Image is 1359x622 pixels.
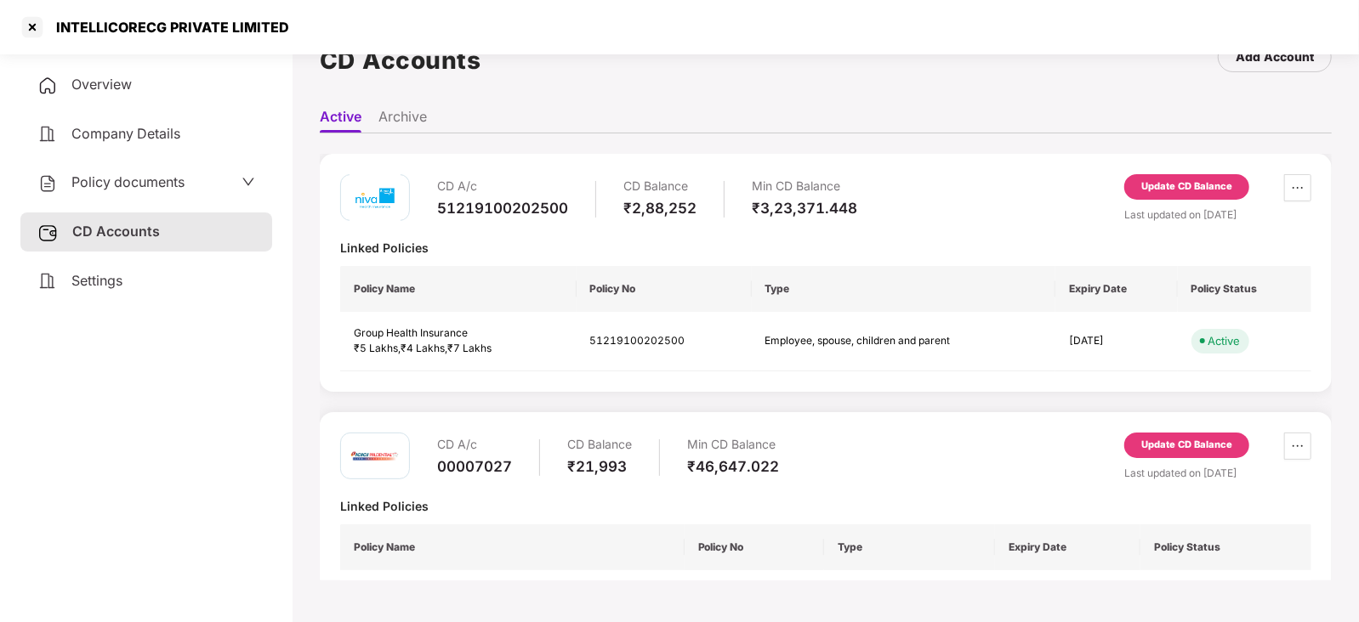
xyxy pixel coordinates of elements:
[1124,465,1311,481] div: Last updated on [DATE]
[765,333,952,349] div: Employee, spouse, children and parent
[687,433,779,457] div: Min CD Balance
[623,199,697,218] div: ₹2,88,252
[995,524,1140,570] th: Expiry Date
[37,76,58,96] img: svg+xml;base64,PHN2ZyB4bWxucz0iaHR0cDovL3d3dy53My5vcmcvMjAwMC9zdmciIHdpZHRoPSIyNCIgaGVpZ2h0PSIyNC...
[1208,332,1241,349] div: Active
[752,174,857,199] div: Min CD Balance
[447,342,492,354] span: ₹7 Lakhs
[685,524,825,570] th: Policy No
[71,76,132,93] span: Overview
[320,108,361,133] li: Active
[1285,439,1311,453] span: ellipsis
[71,125,180,142] span: Company Details
[37,271,58,291] img: svg+xml;base64,PHN2ZyB4bWxucz0iaHR0cDovL3d3dy53My5vcmcvMjAwMC9zdmciIHdpZHRoPSIyNCIgaGVpZ2h0PSIyNC...
[340,266,577,312] th: Policy Name
[752,266,1056,312] th: Type
[72,223,160,240] span: CD Accounts
[1055,266,1177,312] th: Expiry Date
[437,199,568,218] div: 51219100202500
[577,266,752,312] th: Policy No
[1055,312,1177,372] td: [DATE]
[1178,266,1311,312] th: Policy Status
[340,524,685,570] th: Policy Name
[623,174,697,199] div: CD Balance
[350,172,401,223] img: mbhicl.png
[354,342,401,354] span: ₹5 Lakhs ,
[437,174,568,199] div: CD A/c
[320,42,481,79] h1: CD Accounts
[71,272,122,289] span: Settings
[37,173,58,194] img: svg+xml;base64,PHN2ZyB4bWxucz0iaHR0cDovL3d3dy53My5vcmcvMjAwMC9zdmciIHdpZHRoPSIyNCIgaGVpZ2h0PSIyNC...
[437,433,512,457] div: CD A/c
[46,19,289,36] div: INTELLICORECG PRIVATE LIMITED
[567,457,632,476] div: ₹21,993
[1141,179,1232,195] div: Update CD Balance
[37,124,58,144] img: svg+xml;base64,PHN2ZyB4bWxucz0iaHR0cDovL3d3dy53My5vcmcvMjAwMC9zdmciIHdpZHRoPSIyNCIgaGVpZ2h0PSIyNC...
[1140,524,1311,570] th: Policy Status
[340,240,1311,256] div: Linked Policies
[1236,48,1314,66] div: Add Account
[350,431,401,482] img: iciciprud.png
[401,342,447,354] span: ₹4 Lakhs ,
[437,457,512,476] div: 00007027
[242,175,255,189] span: down
[1284,433,1311,460] button: ellipsis
[1124,206,1311,223] div: Last updated on [DATE]
[1285,181,1311,195] span: ellipsis
[340,498,1311,514] div: Linked Policies
[824,524,995,570] th: Type
[71,173,185,190] span: Policy documents
[752,199,857,218] div: ₹3,23,371.448
[354,325,563,342] div: Group Health Insurance
[577,312,752,372] td: 51219100202500
[687,457,779,476] div: ₹46,647.022
[378,108,427,133] li: Archive
[567,433,632,457] div: CD Balance
[37,223,59,243] img: svg+xml;base64,PHN2ZyB3aWR0aD0iMjUiIGhlaWdodD0iMjQiIHZpZXdCb3g9IjAgMCAyNSAyNCIgZmlsbD0ibm9uZSIgeG...
[1141,438,1232,453] div: Update CD Balance
[1284,174,1311,201] button: ellipsis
